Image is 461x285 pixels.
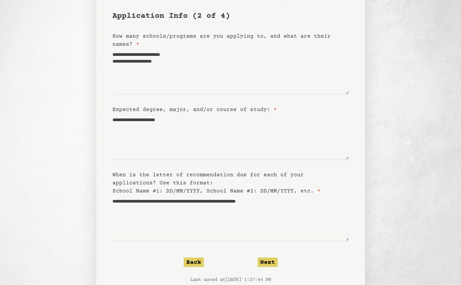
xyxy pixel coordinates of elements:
[112,277,349,283] p: Last saved at [DATE] 1:27:44 PM
[258,258,278,267] button: Next
[112,11,349,22] h1: Application Info (2 of 4)
[112,33,331,47] label: How many schools/programs are you applying to, and what are their names?
[112,107,277,113] label: Expected degree, major, and/or course of study:
[112,172,321,194] label: When is the letter of recommendation due for each of your applications? Use this format: School N...
[184,258,204,267] button: Back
